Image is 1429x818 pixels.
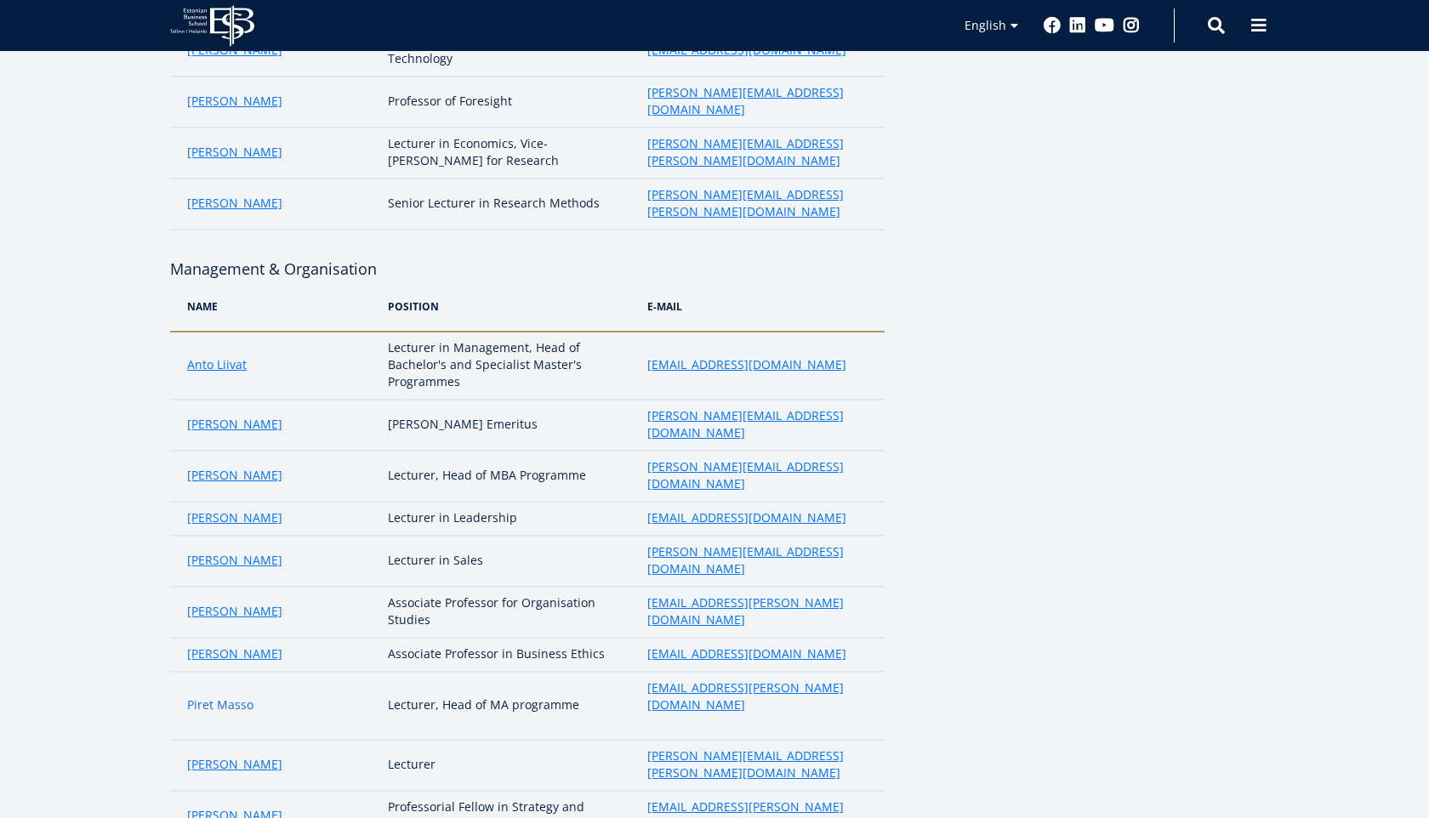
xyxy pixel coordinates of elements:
th: e-MAIL [639,281,885,332]
a: [PERSON_NAME] [187,467,282,484]
a: Instagram [1123,17,1140,34]
td: Lecturer in Management, Head of Bachelor's and Specialist Master's Programmes [379,332,639,400]
td: Professor of Foresight [379,77,639,128]
a: [PERSON_NAME][EMAIL_ADDRESS][PERSON_NAME][DOMAIN_NAME] [647,186,868,220]
a: [PERSON_NAME][EMAIL_ADDRESS][PERSON_NAME][DOMAIN_NAME] [647,747,868,781]
td: Lecturer in Sales [379,536,639,587]
td: Lecturer [379,740,639,791]
th: POSITION [379,281,639,332]
a: [PERSON_NAME][EMAIL_ADDRESS][PERSON_NAME][DOMAIN_NAME] [647,135,868,169]
td: [PERSON_NAME] Emeritus [379,400,639,451]
td: Lecturer, Head of MA programme [379,672,639,740]
a: [EMAIL_ADDRESS][DOMAIN_NAME] [647,645,846,662]
td: Associate Professor for Organisation Studies [379,587,639,638]
a: [PERSON_NAME] [187,144,282,161]
a: Facebook [1044,17,1061,34]
a: [EMAIL_ADDRESS][PERSON_NAME][DOMAIN_NAME] [647,679,868,713]
a: Anto Liivat [187,356,247,373]
td: Associate Professor in Business Ethics [379,638,639,672]
a: [PERSON_NAME][EMAIL_ADDRESS][DOMAIN_NAME] [647,407,868,441]
a: [PERSON_NAME] [187,93,282,110]
a: [PERSON_NAME] [187,509,282,526]
a: [PERSON_NAME][EMAIL_ADDRESS][DOMAIN_NAME] [647,543,868,577]
a: [PERSON_NAME] [187,416,282,433]
a: [PERSON_NAME] [187,552,282,569]
td: Senior Lecturer in Research Methods [379,179,639,230]
a: [PERSON_NAME] [187,603,282,620]
a: Linkedin [1069,17,1086,34]
a: [EMAIL_ADDRESS][DOMAIN_NAME] [647,356,846,373]
a: [PERSON_NAME][EMAIL_ADDRESS][DOMAIN_NAME] [647,458,868,492]
td: Associate Professor for Educational Technology [379,26,639,77]
td: Lecturer, Head of MBA Programme [379,451,639,502]
a: Piret Masso [187,696,253,713]
td: Lecturer in Leadership [379,502,639,536]
td: Lecturer in Economics, Vice-[PERSON_NAME] for Research [379,128,639,179]
a: [PERSON_NAME] [187,195,282,212]
a: Youtube [1095,17,1114,34]
a: [EMAIL_ADDRESS][PERSON_NAME][DOMAIN_NAME] [647,594,868,628]
th: NAME [170,281,379,332]
a: [PERSON_NAME] [187,756,282,773]
a: [PERSON_NAME][EMAIL_ADDRESS][DOMAIN_NAME] [647,84,868,118]
a: [PERSON_NAME] [187,645,282,662]
h4: Management & Organisation [170,256,885,281]
a: [EMAIL_ADDRESS][DOMAIN_NAME] [647,509,846,526]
